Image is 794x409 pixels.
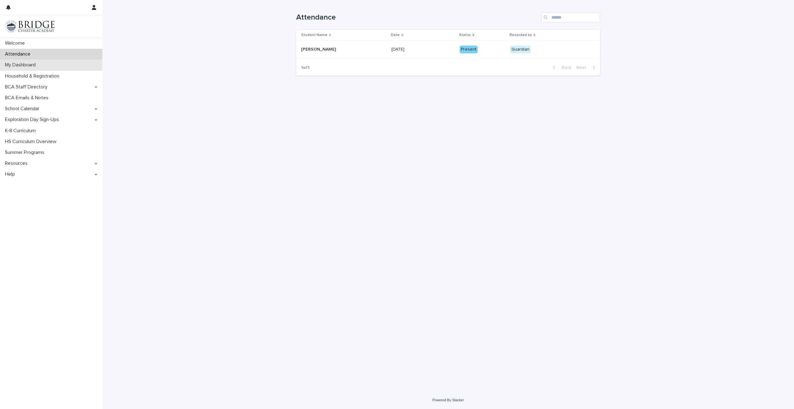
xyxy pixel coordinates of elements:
p: [PERSON_NAME] [301,46,337,52]
p: Attendance [2,51,35,57]
button: Next [574,65,600,70]
p: HS Curriculum Overview [2,139,61,145]
span: Back [558,65,571,70]
p: [DATE] [391,46,406,52]
p: Welcome [2,40,30,46]
p: Resources [2,160,33,166]
p: 1 of 1 [296,60,314,75]
button: Back [548,65,574,70]
p: School Calendar [2,106,44,112]
p: Help [2,171,20,177]
p: Recorded by [510,32,532,38]
p: Summer Programs [2,150,49,155]
div: Present [460,46,478,53]
tr: [PERSON_NAME][PERSON_NAME] [DATE][DATE] PresentGuardian [296,41,600,59]
p: BCA Emails & Notes [2,95,53,101]
p: Student Name [301,32,328,38]
input: Search [541,12,600,22]
div: Guardian [510,46,531,53]
p: Household & Registration [2,73,64,79]
a: Powered By Stacker [432,398,464,402]
span: Next [576,65,590,70]
p: K-8 Curriculum [2,128,41,134]
p: My Dashboard [2,62,41,68]
p: Date [391,32,400,38]
p: Exploration Day Sign-Ups [2,117,64,123]
h1: Attendance [296,13,539,22]
p: BCA Staff Directory [2,84,52,90]
img: V1C1m3IdTEidaUdm9Hs0 [5,20,55,33]
p: Status [459,32,471,38]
